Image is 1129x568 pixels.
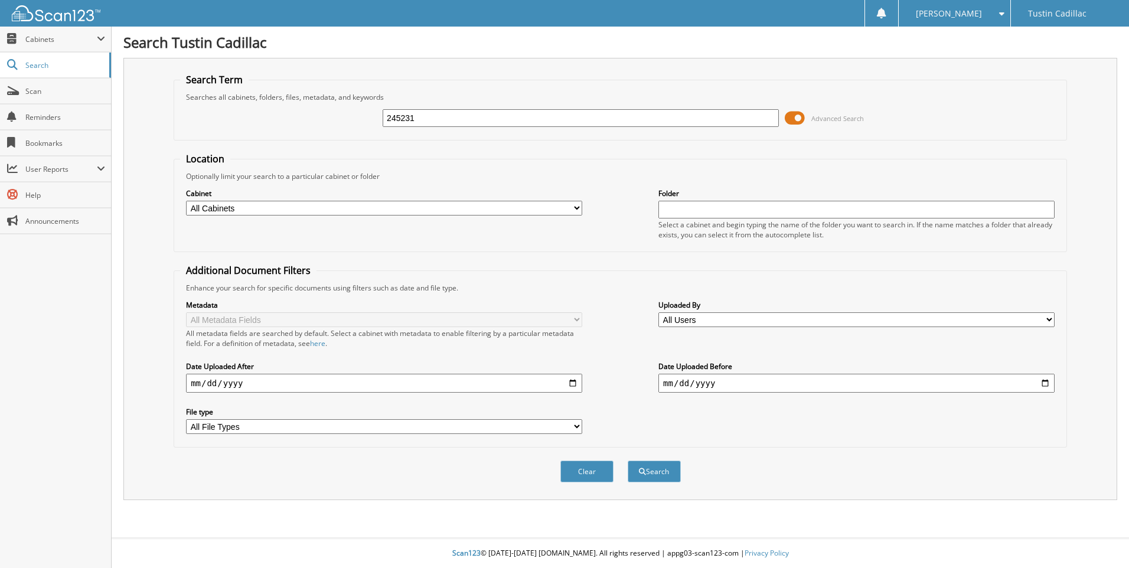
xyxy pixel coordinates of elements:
[186,361,582,371] label: Date Uploaded After
[186,374,582,393] input: start
[628,461,681,482] button: Search
[310,338,325,348] a: here
[186,407,582,417] label: File type
[25,164,97,174] span: User Reports
[25,190,105,200] span: Help
[1028,10,1086,17] span: Tustin Cadillac
[180,152,230,165] legend: Location
[25,216,105,226] span: Announcements
[186,188,582,198] label: Cabinet
[180,171,1061,181] div: Optionally limit your search to a particular cabinet or folder
[180,264,316,277] legend: Additional Document Filters
[658,374,1055,393] input: end
[452,548,481,558] span: Scan123
[25,86,105,96] span: Scan
[180,283,1061,293] div: Enhance your search for specific documents using filters such as date and file type.
[180,73,249,86] legend: Search Term
[186,328,582,348] div: All metadata fields are searched by default. Select a cabinet with metadata to enable filtering b...
[811,114,864,123] span: Advanced Search
[123,32,1117,52] h1: Search Tustin Cadillac
[25,138,105,148] span: Bookmarks
[560,461,614,482] button: Clear
[658,300,1055,310] label: Uploaded By
[25,60,103,70] span: Search
[745,548,789,558] a: Privacy Policy
[916,10,982,17] span: [PERSON_NAME]
[658,220,1055,240] div: Select a cabinet and begin typing the name of the folder you want to search in. If the name match...
[180,92,1061,102] div: Searches all cabinets, folders, files, metadata, and keywords
[186,300,582,310] label: Metadata
[112,539,1129,568] div: © [DATE]-[DATE] [DOMAIN_NAME]. All rights reserved | appg03-scan123-com |
[1070,511,1129,568] iframe: Chat Widget
[12,5,100,21] img: scan123-logo-white.svg
[658,361,1055,371] label: Date Uploaded Before
[25,34,97,44] span: Cabinets
[658,188,1055,198] label: Folder
[25,112,105,122] span: Reminders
